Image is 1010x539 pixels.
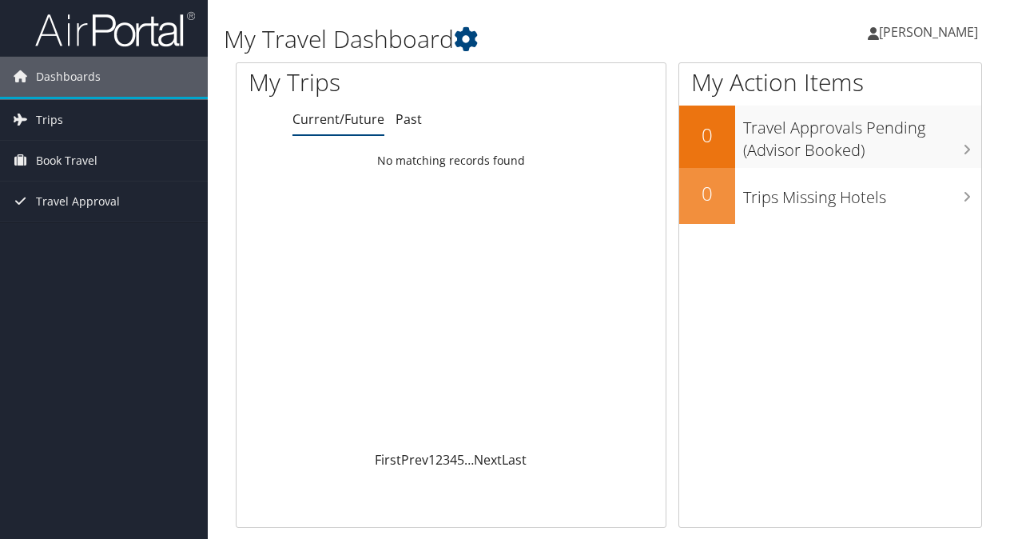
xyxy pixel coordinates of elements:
a: 0Trips Missing Hotels [679,168,981,224]
h1: My Travel Dashboard [224,22,738,56]
span: [PERSON_NAME] [879,23,978,41]
a: Last [502,451,527,469]
h2: 0 [679,180,735,207]
a: 1 [428,451,435,469]
span: Book Travel [36,141,97,181]
span: Dashboards [36,57,101,97]
a: 2 [435,451,443,469]
a: 4 [450,451,457,469]
td: No matching records found [237,146,666,175]
img: airportal-logo.png [35,10,195,48]
h1: My Action Items [679,66,981,99]
a: Next [474,451,502,469]
h3: Trips Missing Hotels [743,178,981,209]
h3: Travel Approvals Pending (Advisor Booked) [743,109,981,162]
a: 5 [457,451,464,469]
a: [PERSON_NAME] [868,8,994,56]
a: First [375,451,401,469]
a: Prev [401,451,428,469]
a: Current/Future [292,110,384,128]
span: … [464,451,474,469]
a: 3 [443,451,450,469]
span: Trips [36,100,63,140]
h1: My Trips [249,66,475,99]
a: Past [396,110,422,128]
span: Travel Approval [36,182,120,222]
h2: 0 [679,122,735,149]
a: 0Travel Approvals Pending (Advisor Booked) [679,106,981,167]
